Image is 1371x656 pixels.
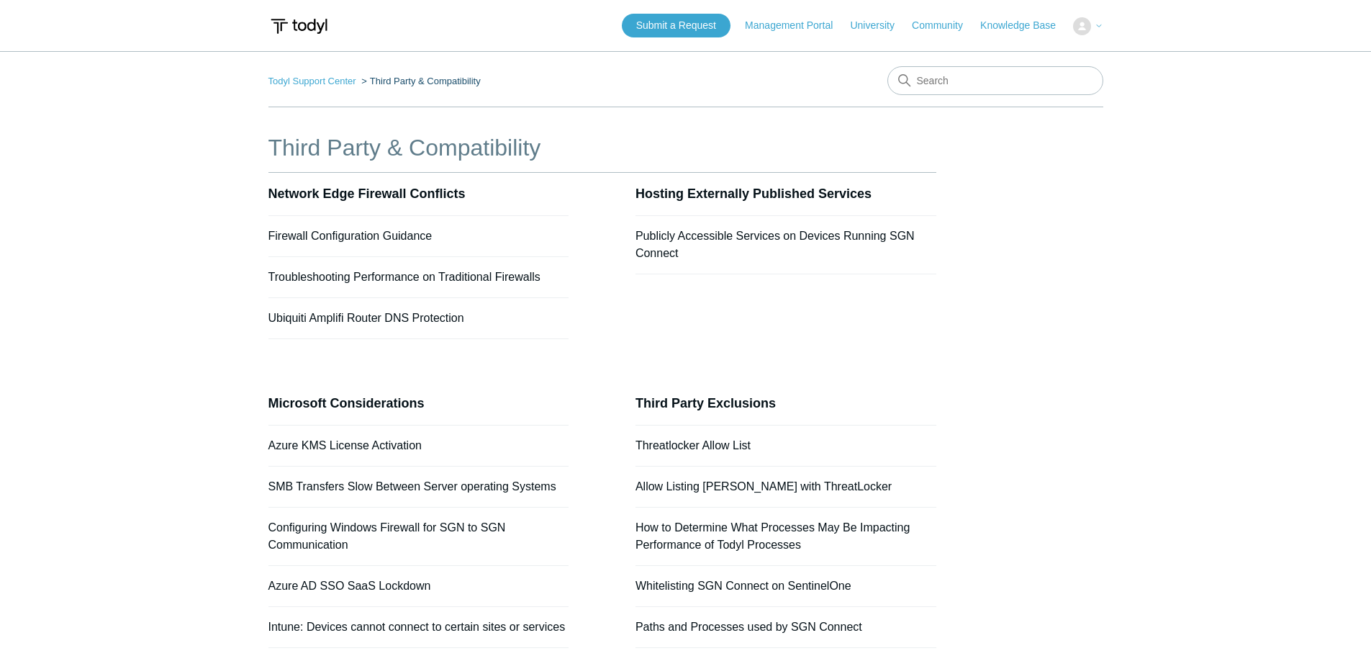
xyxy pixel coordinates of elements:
[268,187,466,201] a: Network Edge Firewall Conflicts
[635,621,862,633] a: Paths and Processes used by SGN Connect
[268,480,556,493] a: SMB Transfers Slow Between Server operating Systems
[268,76,356,86] a: Todyl Support Center
[268,396,425,410] a: Microsoft Considerations
[268,439,422,451] a: Azure KMS License Activation
[635,480,892,493] a: Allow Listing [PERSON_NAME] with ThreatLocker
[268,76,359,86] li: Todyl Support Center
[887,66,1103,95] input: Search
[745,18,847,33] a: Management Portal
[268,271,540,283] a: Troubleshooting Performance on Traditional Firewalls
[268,130,936,165] h1: Third Party & Compatibility
[912,18,977,33] a: Community
[268,312,464,324] a: Ubiquiti Amplifi Router DNS Protection
[635,187,872,201] a: Hosting Externally Published Services
[268,13,330,40] img: Todyl Support Center Help Center home page
[268,230,433,242] a: Firewall Configuration Guidance
[268,580,431,592] a: Azure AD SSO SaaS Lockdown
[635,439,751,451] a: Threatlocker Allow List
[635,580,851,592] a: Whitelisting SGN Connect on SentinelOne
[268,621,566,633] a: Intune: Devices cannot connect to certain sites or services
[850,18,908,33] a: University
[268,521,506,551] a: Configuring Windows Firewall for SGN to SGN Communication
[622,14,730,37] a: Submit a Request
[358,76,480,86] li: Third Party & Compatibility
[635,396,776,410] a: Third Party Exclusions
[980,18,1070,33] a: Knowledge Base
[635,230,915,259] a: Publicly Accessible Services on Devices Running SGN Connect
[635,521,910,551] a: How to Determine What Processes May Be Impacting Performance of Todyl Processes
